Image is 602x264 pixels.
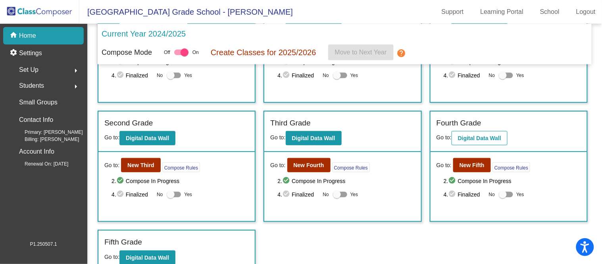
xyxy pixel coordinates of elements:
span: Billing: [PERSON_NAME] [12,136,79,143]
mat-icon: check_circle [116,176,126,186]
span: [GEOGRAPHIC_DATA] Grade School - [PERSON_NAME] [79,6,293,18]
b: New Fifth [460,162,485,168]
b: Digital Data Wall [126,254,169,261]
button: New Fifth [453,158,491,172]
span: 4. Finalized [444,190,485,199]
b: New Fourth [294,162,324,168]
span: Go to: [104,161,119,170]
span: No [489,72,495,79]
span: On [192,49,199,56]
p: Account Info [19,146,54,157]
button: Compose Rules [332,162,370,172]
span: Yes [350,190,358,199]
a: Support [435,6,470,18]
span: Yes [350,71,358,80]
b: Digital Data Wall [458,135,501,141]
span: Go to: [104,254,119,260]
mat-icon: settings [10,48,19,58]
span: Students [19,80,44,91]
button: Digital Data Wall [119,131,175,145]
span: Yes [184,190,192,199]
label: Fifth Grade [104,237,142,248]
span: Yes [516,71,524,80]
label: Second Grade [104,118,153,129]
p: Settings [19,48,42,58]
p: Create Classes for 2025/2026 [211,46,316,58]
b: Digital Data Wall [292,135,335,141]
a: School [534,6,566,18]
p: Small Groups [19,97,58,108]
span: No [157,72,163,79]
mat-icon: arrow_right [71,82,81,91]
label: Fourth Grade [437,118,481,129]
button: Move to Next Year [328,44,394,60]
mat-icon: check_circle [448,176,458,186]
mat-icon: check_circle [116,190,126,199]
button: New Third [121,158,161,172]
span: No [489,191,495,198]
button: New Fourth [287,158,331,172]
a: Logout [570,6,602,18]
span: 2. Compose In Progress [112,176,249,186]
span: Go to: [104,134,119,141]
span: No [323,191,329,198]
span: Off [164,49,170,56]
button: Digital Data Wall [286,131,342,145]
mat-icon: check_circle [448,190,458,199]
span: No [157,191,163,198]
mat-icon: home [10,31,19,40]
b: Digital Data Wall [126,135,169,141]
span: No [323,72,329,79]
span: 4. Finalized [444,71,485,80]
span: 4. Finalized [112,71,153,80]
button: Compose Rules [492,162,530,172]
span: Yes [516,190,524,199]
a: Learning Portal [474,6,530,18]
mat-icon: check_circle [282,190,292,199]
p: Contact Info [19,114,53,125]
span: Go to: [270,134,285,141]
span: Go to: [437,161,452,170]
span: Go to: [437,134,452,141]
span: Primary: [PERSON_NAME] [12,129,83,136]
button: Compose Rules [162,162,200,172]
button: Digital Data Wall [452,131,508,145]
mat-icon: check_circle [448,71,458,80]
label: Third Grade [270,118,310,129]
span: Go to: [270,161,285,170]
span: 2. Compose In Progress [444,176,581,186]
mat-icon: arrow_right [71,66,81,75]
span: 4. Finalized [112,190,153,199]
span: Move to Next Year [335,49,387,56]
p: Current Year 2024/2025 [102,28,186,40]
span: 4. Finalized [278,71,319,80]
mat-icon: check_circle [116,71,126,80]
p: Compose Mode [102,47,152,58]
b: New Third [127,162,154,168]
span: 2. Compose In Progress [278,176,415,186]
mat-icon: check_circle [282,176,292,186]
span: Yes [184,71,192,80]
span: Set Up [19,64,38,75]
p: Home [19,31,36,40]
mat-icon: help [397,48,406,58]
span: Renewal On: [DATE] [12,160,68,168]
span: 4. Finalized [278,190,319,199]
mat-icon: check_circle [282,71,292,80]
